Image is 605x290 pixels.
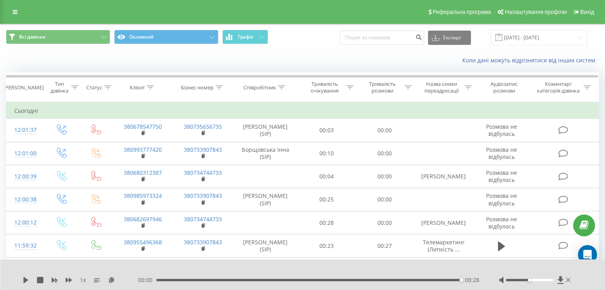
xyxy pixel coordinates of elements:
[481,81,527,94] div: Аудіозапис розмови
[413,165,473,188] td: [PERSON_NAME]
[14,238,35,253] div: 11:59:32
[305,81,345,94] div: Тривалість очікування
[184,123,222,130] a: 380735656735
[14,192,35,207] div: 12:00:38
[528,278,531,282] div: Accessibility label
[298,119,356,142] td: 00:03
[222,30,268,44] button: Графік
[184,146,222,153] a: 380733907843
[298,257,356,280] td: 00:18
[124,146,162,153] a: 380993777420
[428,31,471,45] button: Експорт
[465,276,479,284] span: 00:28
[356,142,413,165] td: 00:00
[184,169,222,176] a: 380734744733
[124,169,162,176] a: 380680312387
[114,30,218,44] button: Основний
[298,188,356,211] td: 00:25
[124,123,162,130] a: 380678547750
[233,257,298,280] td: [PERSON_NAME] (SIP)
[124,192,162,199] a: 380985973324
[130,84,145,91] div: Клієнт
[124,215,162,223] a: 380682697946
[14,146,35,161] div: 12:01:00
[124,238,162,246] a: 380955496368
[505,9,567,15] span: Налаштування профілю
[356,234,413,257] td: 00:27
[233,188,298,211] td: [PERSON_NAME] (SIP)
[421,81,463,94] div: Назва схеми переадресації
[340,31,424,45] input: Пошук за номером
[535,81,582,94] div: Коментар/категорія дзвінка
[14,215,35,230] div: 12:00:12
[6,30,110,44] button: Всі дзвінки
[363,81,403,94] div: Тривалість розмови
[19,34,45,40] span: Всі дзвінки
[238,34,253,40] span: Графік
[184,238,222,246] a: 380733907843
[6,103,599,119] td: Сьогодні
[486,123,517,137] span: Розмова не відбулась
[423,238,465,253] span: Телемаркетинг (Липкість ...
[413,211,473,234] td: [PERSON_NAME]
[433,9,491,15] span: Реферальна програма
[298,211,356,234] td: 00:28
[243,84,276,91] div: Співробітник
[356,188,413,211] td: 00:00
[486,215,517,230] span: Розмова не відбулась
[14,169,35,184] div: 12:00:39
[80,276,86,284] span: 1 x
[14,122,35,138] div: 12:01:37
[486,192,517,207] span: Розмова не відбулась
[462,56,599,64] a: Коли дані можуть відрізнятися вiд інших систем
[578,245,597,264] div: Open Intercom Messenger
[138,276,156,284] span: 00:00
[486,169,517,184] span: Розмова не відбулась
[233,119,298,142] td: [PERSON_NAME] (SIP)
[184,192,222,199] a: 380733907843
[356,211,413,234] td: 00:00
[356,119,413,142] td: 00:00
[460,278,463,282] div: Accessibility label
[50,81,69,94] div: Тип дзвінка
[580,9,594,15] span: Вихід
[233,234,298,257] td: [PERSON_NAME] (SIP)
[86,84,102,91] div: Статус
[298,142,356,165] td: 00:10
[486,146,517,160] span: Розмова не відбулась
[298,234,356,257] td: 00:23
[356,257,413,280] td: 00:26
[233,142,298,165] td: Борщовська Інна (SIP)
[298,165,356,188] td: 00:04
[181,84,214,91] div: Бізнес номер
[4,84,44,91] div: [PERSON_NAME]
[356,165,413,188] td: 00:00
[184,215,222,223] a: 380734744733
